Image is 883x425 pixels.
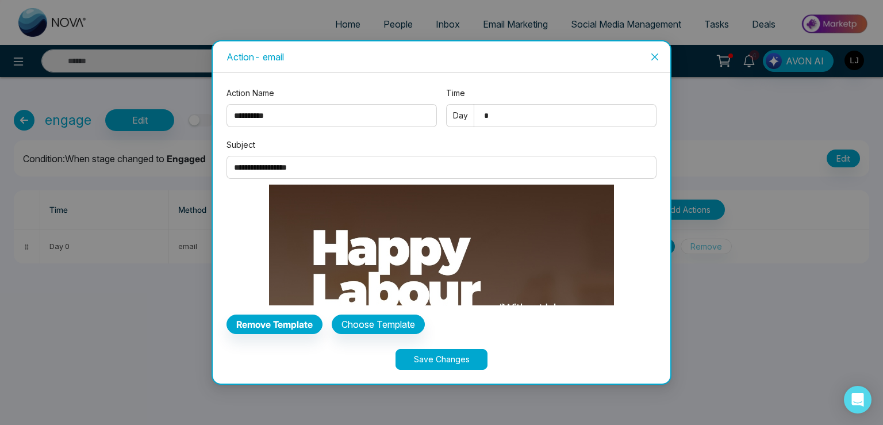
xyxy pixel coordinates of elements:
[396,349,487,370] button: Save Changes
[453,109,468,122] span: Day
[226,87,437,99] label: Action Name
[236,319,313,330] b: Remove Template
[844,386,872,413] div: Open Intercom Messenger
[639,41,670,72] button: Close
[446,87,657,99] label: Time
[650,52,659,62] span: close
[226,315,323,334] button: Remove Template
[332,315,425,334] button: Choose Template
[226,51,657,63] div: Action - email
[226,139,657,151] label: Subject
